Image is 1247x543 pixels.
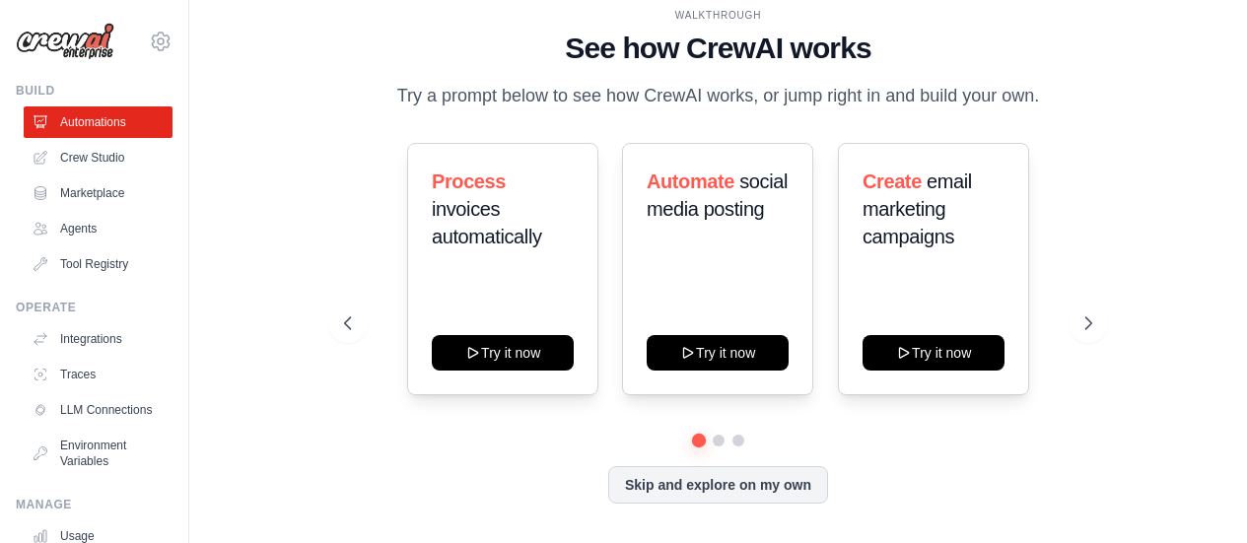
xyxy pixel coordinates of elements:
[344,31,1092,66] h1: See how CrewAI works
[24,323,173,355] a: Integrations
[647,170,734,192] span: Automate
[432,335,574,371] button: Try it now
[24,430,173,477] a: Environment Variables
[24,359,173,390] a: Traces
[24,394,173,426] a: LLM Connections
[344,8,1092,23] div: WALKTHROUGH
[863,335,1005,371] button: Try it now
[16,83,173,99] div: Build
[24,248,173,280] a: Tool Registry
[16,23,114,60] img: Logo
[432,198,542,247] span: invoices automatically
[647,335,789,371] button: Try it now
[432,170,506,192] span: Process
[863,170,972,247] span: email marketing campaigns
[16,497,173,512] div: Manage
[387,82,1050,110] p: Try a prompt below to see how CrewAI works, or jump right in and build your own.
[16,300,173,315] div: Operate
[24,142,173,173] a: Crew Studio
[24,213,173,244] a: Agents
[863,170,922,192] span: Create
[24,106,173,138] a: Automations
[647,170,788,220] span: social media posting
[24,177,173,209] a: Marketplace
[608,466,828,504] button: Skip and explore on my own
